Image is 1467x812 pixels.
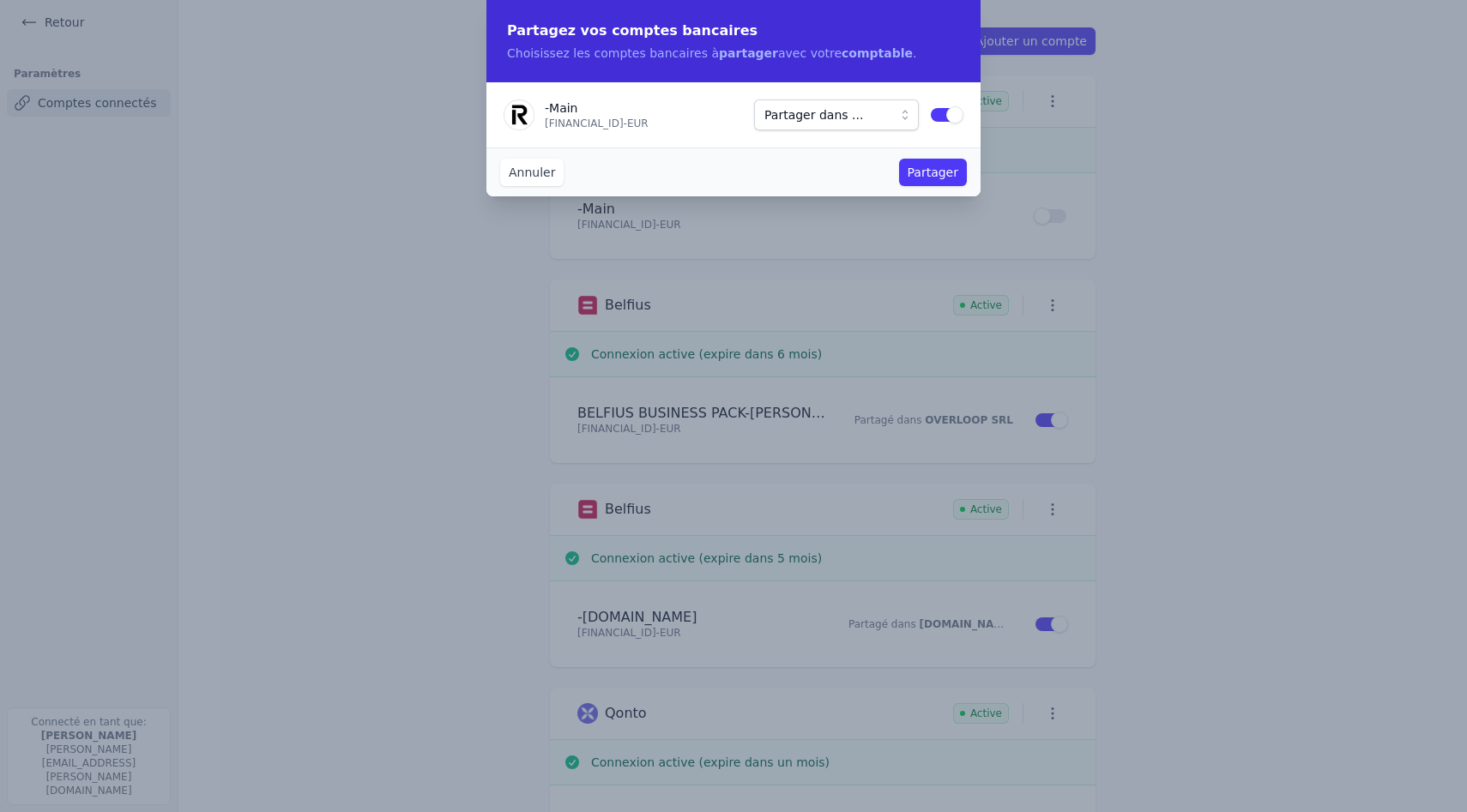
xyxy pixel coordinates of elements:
[719,46,778,60] strong: partager
[500,159,564,186] button: Annuler
[842,46,913,60] strong: comptable
[764,105,863,125] span: Partager dans ...
[754,99,919,130] button: Partager dans ...
[507,45,960,62] p: Choisissez les comptes bancaires à avec votre .
[545,117,744,130] p: [FINANCIAL_ID] - EUR
[545,99,744,117] p: - Main
[899,159,967,186] button: Partager
[507,21,960,41] h2: Partagez vos comptes bancaires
